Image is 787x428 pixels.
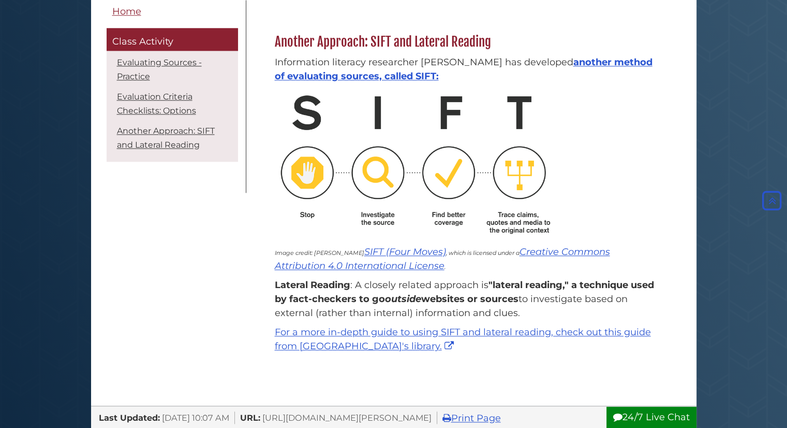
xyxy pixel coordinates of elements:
span: [URL][DOMAIN_NAME][PERSON_NAME] [262,412,432,423]
i: Print Page [442,413,451,423]
a: Evaluation Criteria Checklists: Options [117,92,196,116]
a: Another Approach: SIFT and Lateral Reading [117,126,215,150]
a: Back to Top [760,195,784,207]
a: SIFT (Four Moves) [364,246,446,258]
a: Evaluating Sources - Practice [117,58,202,81]
strong: Lateral Reading [275,279,350,291]
button: 24/7 Live Chat [606,407,696,428]
a: Creative Commons Attribution 4.0 International License [275,246,610,272]
a: Print Page [442,412,501,424]
a: For a more in-depth guide to using SIFT and lateral reading, check out this guide from [GEOGRAPHI... [275,326,651,352]
a: Class Activity [107,28,238,51]
em: Image credit: [PERSON_NAME] , which is licensed under a . [275,249,610,270]
p: Information literacy researcher [PERSON_NAME] has developed [275,55,660,83]
span: Class Activity [112,36,173,48]
strong: "lateral reading," a technique used by fact-checkers to go websites [275,279,654,305]
span: [DATE] 10:07 AM [162,412,229,423]
a: . [440,340,456,352]
h2: Another Approach: SIFT and Lateral Reading [270,34,665,50]
em: outside [385,293,421,305]
a: another method of evaluating sources, called SIFT: [275,56,652,82]
strong: or sources [467,293,518,305]
span: Home [112,6,141,17]
span: URL: [240,412,260,423]
span: Last Updated: [99,412,160,423]
p: : A closely related approach is to investigate based on external (rather than internal) informati... [275,278,660,320]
